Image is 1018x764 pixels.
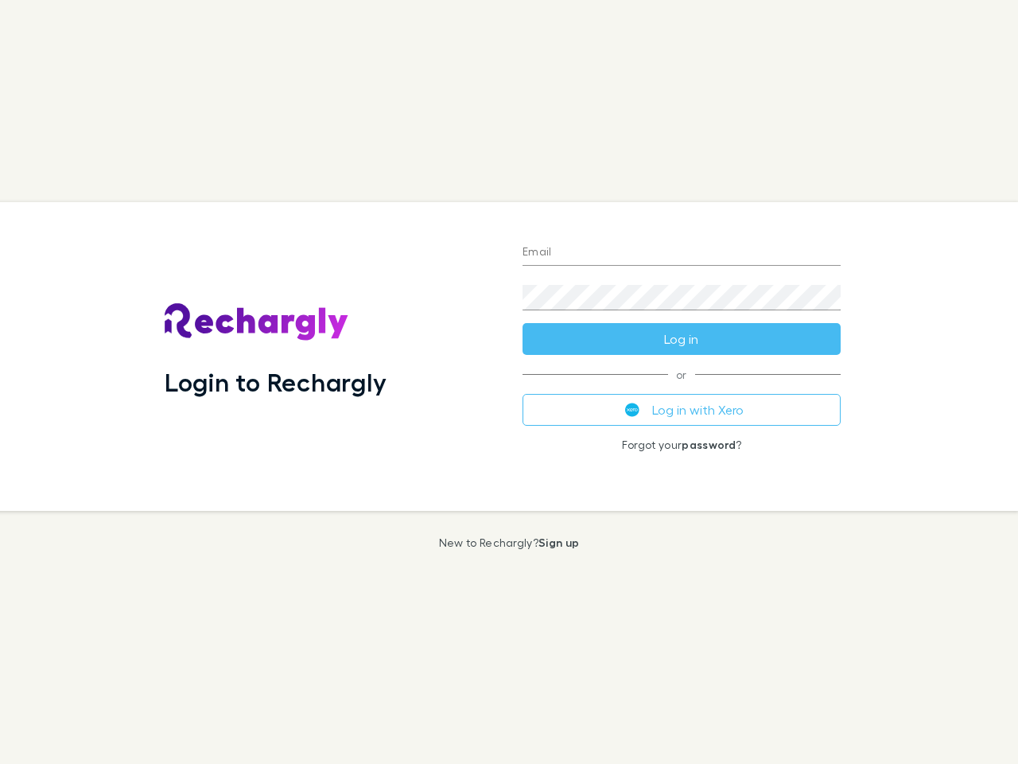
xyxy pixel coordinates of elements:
button: Log in [523,323,841,355]
p: New to Rechargly? [439,536,580,549]
a: Sign up [538,536,579,549]
a: password [682,438,736,451]
img: Rechargly's Logo [165,303,349,341]
h1: Login to Rechargly [165,367,387,397]
span: or [523,374,841,375]
p: Forgot your ? [523,439,841,451]
img: Xero's logo [625,403,639,417]
button: Log in with Xero [523,394,841,426]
